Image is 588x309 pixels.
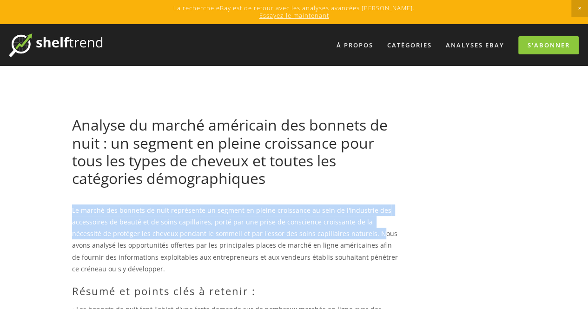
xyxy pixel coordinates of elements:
[330,38,379,53] a: À propos
[337,41,373,49] font: À propos
[518,36,579,54] a: S'abonner
[387,41,432,49] font: Catégories
[259,11,329,20] a: Essayez-le maintenant
[72,206,400,273] font: Le marché des bonnets de nuit représente un segment en pleine croissance au sein de l'industrie d...
[9,33,102,57] img: ShelfTrend
[72,115,388,188] a: Analyse du marché américain des bonnets de nuit : un segment en pleine croissance pour tous les t...
[528,41,570,49] font: S'abonner
[440,38,510,53] a: Analyses eBay
[72,284,256,298] font: Résumé et points clés à retenir :
[446,41,504,49] font: Analyses eBay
